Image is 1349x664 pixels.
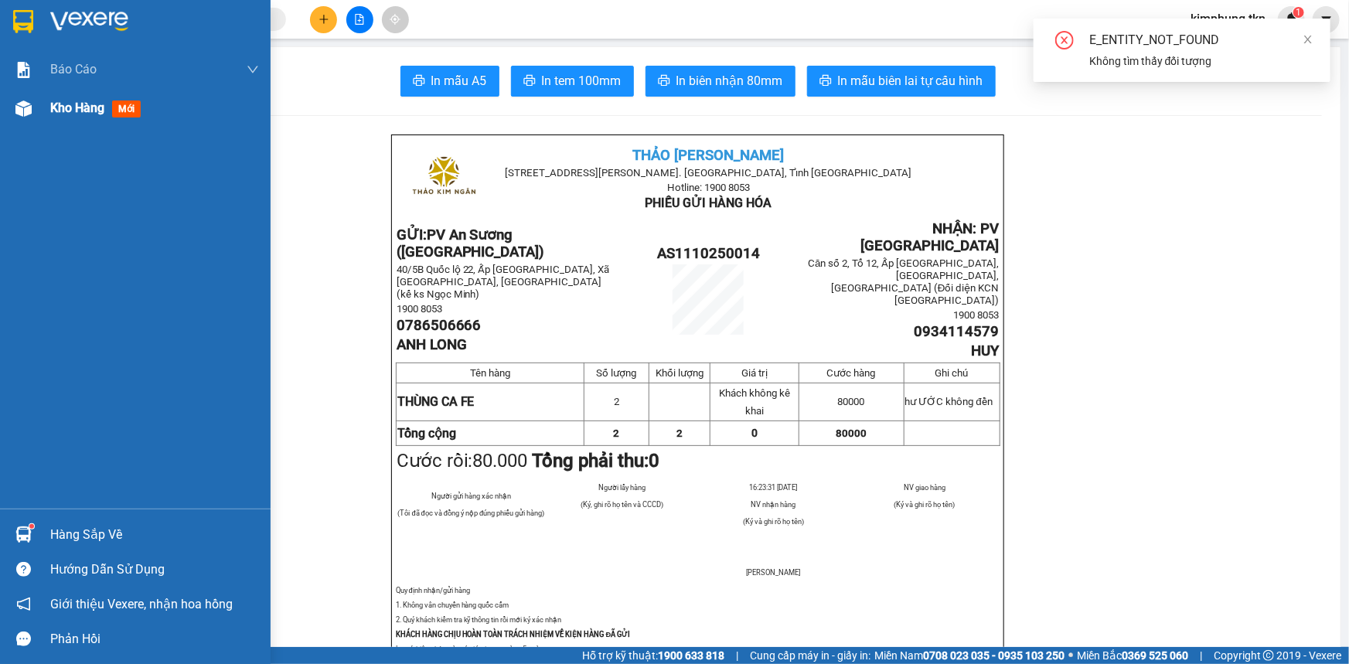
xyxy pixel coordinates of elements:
[923,649,1065,662] strong: 0708 023 035 - 0935 103 250
[470,367,510,379] span: Tên hàng
[633,147,785,164] span: THẢO [PERSON_NAME]
[658,74,670,89] span: printer
[861,220,1000,254] span: NHẬN: PV [GEOGRAPHIC_DATA]
[405,140,482,216] img: logo
[346,6,373,33] button: file-add
[16,562,31,577] span: question-circle
[400,66,499,97] button: printerIn mẫu A5
[719,387,790,417] span: Khách không kê khai
[935,367,969,379] span: Ghi chú
[29,524,34,529] sup: 1
[397,264,610,300] span: 40/5B Quốc lộ 22, Ấp [GEOGRAPHIC_DATA], Xã [GEOGRAPHIC_DATA], [GEOGRAPHIC_DATA] (kế ks Ngọc Minh)
[658,649,724,662] strong: 1900 633 818
[506,167,912,179] span: [STREET_ADDRESS][PERSON_NAME]. [GEOGRAPHIC_DATA], Tỉnh [GEOGRAPHIC_DATA]
[905,396,993,407] span: hư ƯỚC không đền
[1296,7,1301,18] span: 1
[397,394,475,409] span: THÙNG CA FE
[354,14,365,25] span: file-add
[1303,34,1313,45] span: close
[1068,652,1073,659] span: ⚪️
[915,323,1000,340] span: 0934114579
[50,100,104,115] span: Kho hàng
[431,71,487,90] span: In mẫu A5
[676,71,783,90] span: In biên nhận 80mm
[751,427,758,439] span: 0
[750,647,870,664] span: Cung cấp máy in - giấy in:
[1089,31,1312,49] div: E_ENTITY_NOT_FOUND
[1293,7,1304,18] sup: 1
[15,100,32,117] img: warehouse-icon
[397,450,660,472] span: Cước rồi:
[15,526,32,543] img: warehouse-icon
[16,632,31,646] span: message
[396,615,562,624] span: 2. Quý khách kiểm tra kỹ thông tin rồi mới ký xác nhận
[582,647,724,664] span: Hỗ trợ kỹ thuật:
[827,367,876,379] span: Cước hàng
[398,509,545,517] span: (Tôi đã đọc và đồng ý nộp đúng phiếu gửi hàng)
[1089,53,1312,70] div: Không tìm thấy đối tượng
[838,396,865,407] span: 80000
[598,483,646,492] span: Người lấy hàng
[413,74,425,89] span: printer
[808,257,999,306] span: Căn số 2, Tổ 12, Ấp [GEOGRAPHIC_DATA], [GEOGRAPHIC_DATA], [GEOGRAPHIC_DATA] (Đối diện KCN [GEOG...
[743,517,804,526] span: (Ký và ghi rõ họ tên)
[473,450,528,472] span: 80.000
[397,226,545,260] strong: GỬI:
[581,500,663,509] span: (Ký, ghi rõ họ tên và CCCD)
[1285,12,1299,26] img: icon-new-feature
[542,71,622,90] span: In tem 100mm
[13,10,33,33] img: logo-vxr
[50,594,233,614] span: Giới thiệu Vexere, nhận hoa hồng
[533,450,660,472] strong: Tổng phải thu:
[649,450,660,472] span: 0
[874,647,1065,664] span: Miền Nam
[396,630,631,638] strong: KHÁCH HÀNG CHỊU HOÀN TOÀN TRÁCH NHIỆM VỀ KIỆN HÀNG ĐÃ GỬI
[596,367,636,379] span: Số lượng
[904,483,945,492] span: NV giao hàng
[50,628,259,651] div: Phản hồi
[50,60,97,79] span: Báo cáo
[838,71,983,90] span: In mẫu biên lai tự cấu hình
[247,63,259,76] span: down
[112,100,141,117] span: mới
[50,558,259,581] div: Hướng dẫn sử dụng
[16,597,31,611] span: notification
[396,601,509,609] span: 1. Không vân chuyển hàng quốc cấm
[741,367,768,379] span: Giá trị
[676,427,683,439] span: 2
[15,62,32,78] img: solution-icon
[382,6,409,33] button: aim
[657,245,760,262] span: AS1110250014
[396,645,543,653] span: Lưu ý: biên nhận này có giá trị trong vòng 5 ngày
[397,226,545,260] span: PV An Sương ([GEOGRAPHIC_DATA])
[397,317,482,334] span: 0786506666
[751,500,795,509] span: NV nhận hàng
[1077,647,1188,664] span: Miền Bắc
[613,427,619,439] span: 2
[656,367,703,379] span: Khối lượng
[397,303,442,315] span: 1900 8053
[614,396,619,407] span: 2
[1178,9,1278,29] span: kimphung.tkn
[397,336,467,353] span: ANH LONG
[1313,6,1340,33] button: caret-down
[50,523,259,547] div: Hàng sắp về
[1200,647,1202,664] span: |
[511,66,634,97] button: printerIn tem 100mm
[972,342,1000,359] span: HUY
[749,483,797,492] span: 16:23:31 [DATE]
[1320,12,1334,26] span: caret-down
[667,182,750,193] span: Hotline: 1900 8053
[746,568,800,577] span: [PERSON_NAME]
[646,196,772,210] span: PHIẾU GỬI HÀNG HÓA
[819,74,832,89] span: printer
[1055,31,1074,53] span: close-circle
[310,6,337,33] button: plus
[396,586,470,594] span: Quy định nhận/gửi hàng
[646,66,795,97] button: printerIn biên nhận 80mm
[1263,650,1274,661] span: copyright
[431,492,511,500] span: Người gửi hàng xác nhận
[397,426,456,441] strong: Tổng cộng
[523,74,536,89] span: printer
[319,14,329,25] span: plus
